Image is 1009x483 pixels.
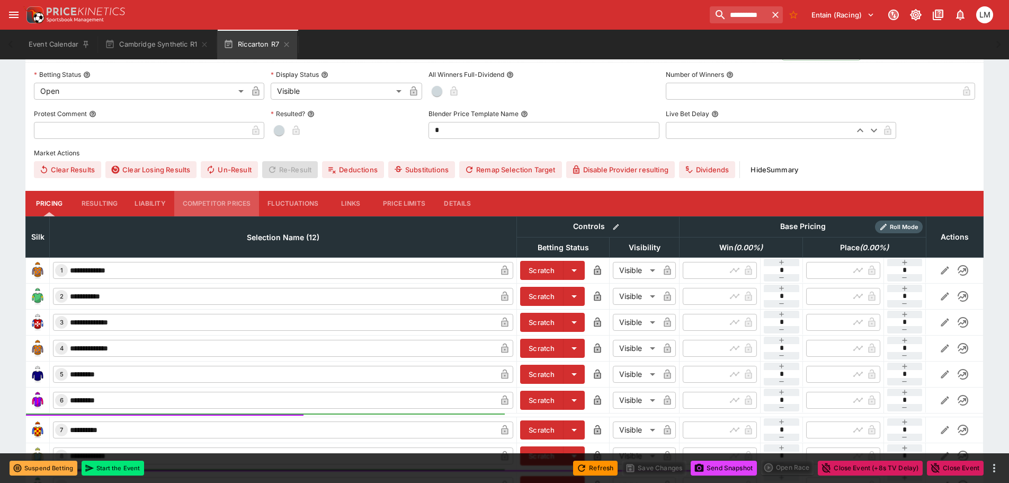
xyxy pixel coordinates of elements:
div: Visible [271,83,405,100]
span: Visibility [617,241,672,254]
button: Links [327,191,374,216]
button: Clear Losing Results [105,161,197,178]
button: Documentation [928,5,948,24]
img: Sportsbook Management [47,17,104,22]
div: Visible [613,392,659,409]
p: Display Status [271,70,319,79]
th: Silk [26,216,50,257]
button: Remap Selection Target [459,161,562,178]
img: runner 4 [29,340,46,357]
button: Scratch [520,365,564,384]
button: Display Status [321,71,328,78]
button: Betting Status [83,71,91,78]
p: Protest Comment [34,109,87,118]
button: Clear Results [34,161,101,178]
button: Suspend Betting [10,461,77,476]
p: Live Bet Delay [666,109,709,118]
img: runner 8 [29,447,46,464]
button: Scratch [520,420,564,440]
span: 5 [58,371,66,378]
p: Resulted? [271,109,305,118]
button: Un-Result [201,161,257,178]
button: Luigi Mollo [973,3,996,27]
span: 4 [58,345,66,352]
button: Number of Winners [726,71,734,78]
button: Competitor Prices [174,191,260,216]
button: Protest Comment [89,110,96,118]
button: Live Bet Delay [711,110,719,118]
button: Cambridge Synthetic R1 [99,30,215,59]
div: Visible [613,421,659,438]
div: Visible [613,314,659,331]
button: Start the Event [82,461,144,476]
button: Substitutions [388,161,455,178]
span: Roll Mode [886,223,923,232]
button: more [988,462,1001,475]
span: 8 [58,452,66,460]
button: Toggle light/dark mode [906,5,925,24]
p: All Winners Full-Dividend [428,70,504,79]
button: Disable Provider resulting [566,161,675,178]
img: runner 1 [29,262,46,279]
span: Place(0.00%) [828,241,900,254]
button: Resulting [73,191,126,216]
button: HideSummary [744,161,805,178]
button: Scratch [520,446,564,466]
button: All Winners Full-Dividend [506,71,514,78]
span: Win(0.00%) [708,241,774,254]
div: Open [34,83,247,100]
button: Fluctuations [259,191,327,216]
em: ( 0.00 %) [860,241,889,254]
button: Resulted? [307,110,315,118]
span: 7 [58,426,65,434]
button: Dividends [679,161,735,178]
th: Controls [517,216,680,237]
span: 6 [58,397,66,404]
button: Close Event [927,461,984,476]
img: runner 7 [29,421,46,438]
input: search [710,6,768,23]
button: Send Snapshot [691,461,757,476]
div: Base Pricing [776,220,830,233]
div: Luigi Mollo [976,6,993,23]
div: Visible [613,288,659,305]
label: Market Actions [34,145,975,161]
p: Betting Status [34,70,81,79]
button: Connected to PK [884,5,903,24]
button: Close Event (+8s TV Delay) [818,461,923,476]
div: Show/hide Price Roll mode configuration. [875,221,923,233]
span: 3 [58,319,66,326]
img: PriceKinetics Logo [23,4,44,25]
button: Scratch [520,261,564,280]
span: 2 [58,293,66,300]
button: open drawer [4,5,23,24]
span: Selection Name (12) [235,231,331,244]
div: Visible [613,447,659,464]
span: Betting Status [526,241,601,254]
button: Scratch [520,339,564,358]
img: runner 6 [29,392,46,409]
button: Price Limits [374,191,434,216]
span: Re-Result [262,161,318,178]
p: Number of Winners [666,70,724,79]
th: Actions [926,216,983,257]
div: split button [761,460,814,475]
button: Select Tenant [805,6,881,23]
button: Liability [126,191,174,216]
button: Blender Price Template Name [521,110,528,118]
em: ( 0.00 %) [734,241,763,254]
span: 1 [58,267,65,274]
button: Refresh [573,461,618,476]
div: Visible [613,262,659,279]
button: Event Calendar [22,30,96,59]
img: PriceKinetics [47,7,125,15]
button: Deductions [322,161,384,178]
button: Riccarton R7 [217,30,297,59]
img: runner 2 [29,288,46,305]
button: Scratch [520,287,564,306]
button: Details [434,191,481,216]
button: Pricing [25,191,73,216]
p: Blender Price Template Name [428,109,519,118]
button: Bulk edit [609,220,623,234]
